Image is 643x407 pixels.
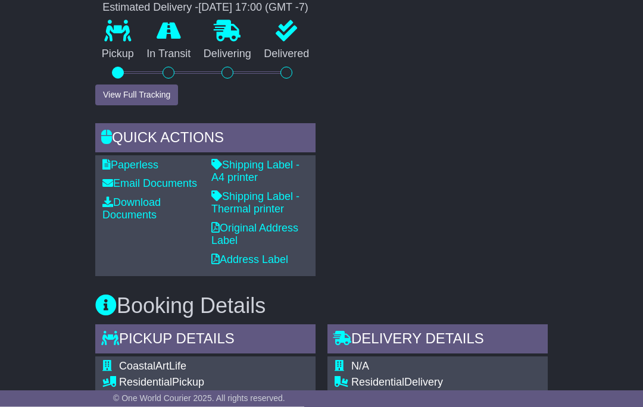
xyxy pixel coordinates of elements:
p: Pickup [95,48,141,61]
div: Quick Actions [95,124,316,156]
div: Delivery Details [327,325,548,357]
div: Delivery [351,377,541,390]
p: Delivered [258,48,316,61]
a: Shipping Label - Thermal printer [211,191,299,216]
span: N/A [351,361,369,372]
div: Pickup [119,377,308,390]
span: Residential [351,377,404,389]
a: Paperless [102,159,158,171]
a: Download Documents [102,197,161,222]
button: View Full Tracking [95,85,178,106]
a: Address Label [211,254,288,266]
h3: Booking Details [95,295,548,318]
p: Delivering [197,48,258,61]
span: Residential [119,377,172,389]
div: [DATE] 17:00 (GMT -7) [198,2,308,15]
div: Pickup Details [95,325,316,357]
a: Email Documents [102,178,197,190]
span: © One World Courier 2025. All rights reserved. [113,393,285,403]
a: Shipping Label - A4 printer [211,159,299,184]
p: In Transit [141,48,198,61]
a: Original Address Label [211,223,298,248]
span: CoastalArtLife [119,361,186,372]
div: Estimated Delivery - [95,2,316,15]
